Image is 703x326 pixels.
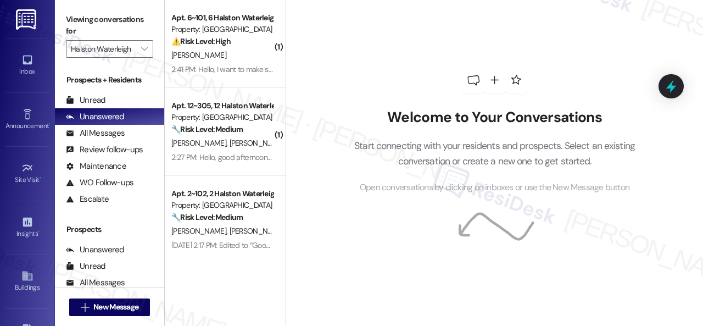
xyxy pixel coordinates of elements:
a: Inbox [5,51,49,80]
div: WO Follow-ups [66,177,133,189]
img: ResiDesk Logo [16,9,38,30]
strong: ⚠️ Risk Level: High [171,36,231,46]
span: • [40,174,41,182]
label: Viewing conversations for [66,11,153,40]
span: [PERSON_NAME] [171,226,230,236]
div: Property: [GEOGRAPHIC_DATA] [171,112,273,123]
span: [PERSON_NAME] [171,138,230,148]
strong: 🔧 Risk Level: Medium [171,212,243,222]
div: Property: [GEOGRAPHIC_DATA] [171,24,273,35]
div: Unanswered [66,244,124,256]
span: New Message [93,301,138,313]
span: [PERSON_NAME] [171,50,226,60]
div: [DATE] 2:17 PM: Edited to “Good afternoon, we received a notice that there will be someone coming... [171,240,663,250]
div: Review follow-ups [66,144,143,156]
div: Unread [66,95,105,106]
span: [PERSON_NAME] [230,226,284,236]
span: • [49,120,51,128]
div: Unanswered [66,111,124,123]
div: 2:27 PM: Hello, good afternoon. A few days ago, I requested pest control at my home due to the pr... [171,152,669,162]
a: Site Visit • [5,159,49,189]
a: Insights • [5,213,49,242]
strong: 🔧 Risk Level: Medium [171,124,243,134]
h2: Welcome to Your Conversations [338,109,652,126]
div: Unread [66,261,105,272]
input: All communities [71,40,136,58]
div: Property: [GEOGRAPHIC_DATA] [171,200,273,211]
div: Prospects [55,224,164,235]
div: Apt. 12~305, 12 Halston Waterleigh [171,100,273,112]
span: [PERSON_NAME] Junior [230,138,305,148]
div: Escalate [66,194,109,205]
i:  [141,45,147,53]
i:  [81,303,89,312]
div: Apt. 6~101, 6 Halston Waterleigh [171,12,273,24]
div: All Messages [66,128,125,139]
div: 2:41 PM: Hello, I want to make sure that I'm not on the new lease and that it is just [PERSON_NAM... [171,64,507,74]
a: Buildings [5,267,49,296]
div: Prospects + Residents [55,74,164,86]
span: • [38,228,40,236]
div: Maintenance [66,161,126,172]
div: All Messages [66,277,125,289]
button: New Message [69,299,150,316]
div: Apt. 2~102, 2 Halston Waterleigh [171,188,273,200]
p: Start connecting with your residents and prospects. Select an existing conversation or create a n... [338,138,652,169]
span: Open conversations by clicking on inboxes or use the New Message button [360,181,629,195]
